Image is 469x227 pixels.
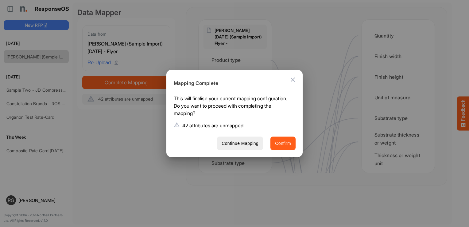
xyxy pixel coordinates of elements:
button: Continue Mapping [217,137,263,150]
button: Confirm [270,137,296,150]
span: Continue Mapping [222,140,258,147]
button: Close dialog [285,72,300,87]
p: 42 attributes are unmapped [182,122,243,129]
p: This will finalise your current mapping configuration. Do you want to proceed with completing the... [174,95,291,119]
span: Confirm [275,140,291,147]
h6: Mapping Complete [174,79,291,87]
